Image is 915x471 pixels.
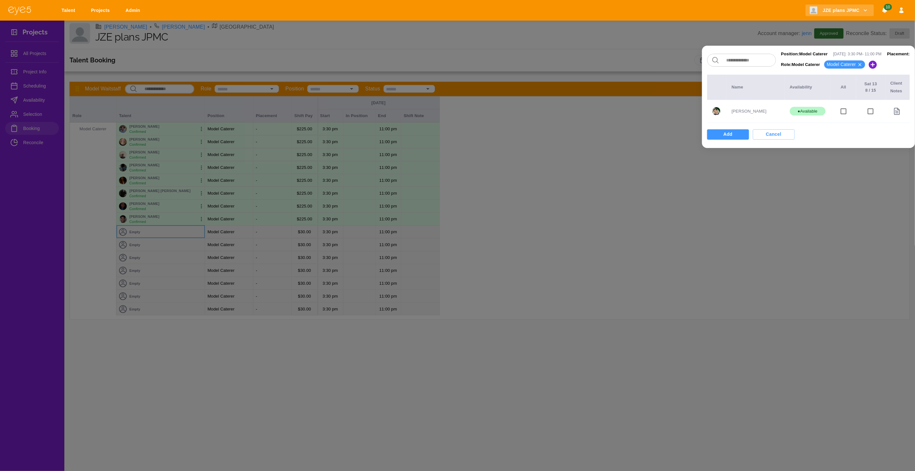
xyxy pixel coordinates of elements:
button: Notifications [879,5,891,16]
th: Name [726,75,784,100]
p: Role: Model Caterer [781,61,820,68]
p: Position: Model Caterer [781,51,828,57]
button: No notes [891,105,903,118]
p: [DATE] : 3:30 PM - 11:00 PM [833,51,882,57]
th: Availability [785,75,831,100]
p: Model Caterer [827,61,856,68]
a: Talent [57,5,82,16]
button: JZE plans JPMC [806,5,874,16]
img: Client logo [810,6,818,14]
button: Add [707,129,749,140]
p: [PERSON_NAME] [732,108,779,115]
a: Admin [121,5,147,16]
p: ● Available [798,108,818,115]
th: All [831,75,856,100]
button: Cancel [753,129,795,140]
img: eye5 [8,6,32,15]
span: 10 [884,4,892,10]
p: Sat 13 [861,81,880,87]
img: profile_picture [712,107,720,115]
th: Client Notes [885,75,910,100]
a: Projects [87,5,116,16]
p: Placement: [887,51,910,57]
p: 8 / 15 [861,87,880,94]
